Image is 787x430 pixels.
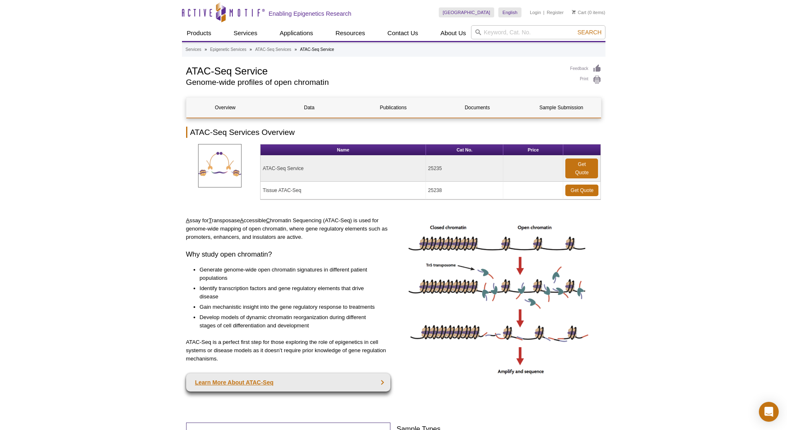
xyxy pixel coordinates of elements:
[498,7,521,17] a: English
[471,25,605,39] input: Keyword, Cat. No.
[572,7,605,17] li: (0 items)
[406,216,592,377] img: ATAC-Seq image
[570,64,601,73] a: Feedback
[575,29,604,36] button: Search
[240,217,244,223] u: A
[200,284,383,301] li: Identify transcription factors and gene regulatory elements that drive disease
[572,10,576,14] img: Your Cart
[426,182,503,199] td: 25238
[200,266,383,282] li: Generate genome-wide open chromatin signatures in different patient populations
[565,185,598,196] a: Get Quote
[354,98,432,118] a: Publications
[570,75,601,84] a: Print
[547,10,564,15] a: Register
[572,10,586,15] a: Cart
[426,144,503,156] th: Cat No.
[439,7,495,17] a: [GEOGRAPHIC_DATA]
[261,144,426,156] th: Name
[269,10,352,17] h2: Enabling Epigenetics Research
[250,47,252,52] li: »
[182,25,216,41] a: Products
[426,156,503,182] td: 25235
[270,98,348,118] a: Data
[187,98,264,118] a: Overview
[198,144,242,187] img: ATAC-SeqServices
[530,10,541,15] a: Login
[266,217,270,223] u: C
[255,46,291,53] a: ATAC-Seq Services
[200,313,383,330] li: Develop models of dynamic chromatin reorganization during different stages of cell differentiatio...
[261,156,426,182] td: ATAC-Seq Service
[186,127,601,138] h2: ATAC-Seq Services Overview
[186,79,562,86] h2: Genome-wide profiles of open chromatin
[186,250,391,259] h3: Why study open chromatin?
[759,402,779,422] div: Open Intercom Messenger
[543,7,545,17] li: |
[330,25,370,41] a: Resources
[210,46,246,53] a: Epigenetic Services
[186,46,201,53] a: Services
[186,217,190,223] u: A
[200,303,383,311] li: Gain mechanistic insight into the gene regulatory response to treatments
[275,25,318,41] a: Applications
[438,98,516,118] a: Documents
[522,98,600,118] a: Sample Submission
[229,25,263,41] a: Services
[383,25,423,41] a: Contact Us
[186,216,391,241] p: ssay for ransposase ccessible hromatin Sequencing (ATAC-Seq) is used for genome-wide mapping of o...
[186,64,562,77] h1: ATAC-Seq Service
[435,25,471,41] a: About Us
[300,47,334,52] li: ATAC-Seq Service
[565,159,598,178] a: Get Quote
[261,182,426,199] td: Tissue ATAC-Seq
[186,373,391,392] a: Learn More About ATAC-Seq
[205,47,207,52] li: »
[208,217,212,223] u: T
[186,338,391,363] p: ATAC-Seq is a perfect first step for those exploring the role of epigenetics in cell systems or d...
[577,29,601,36] span: Search
[294,47,297,52] li: »
[503,144,563,156] th: Price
